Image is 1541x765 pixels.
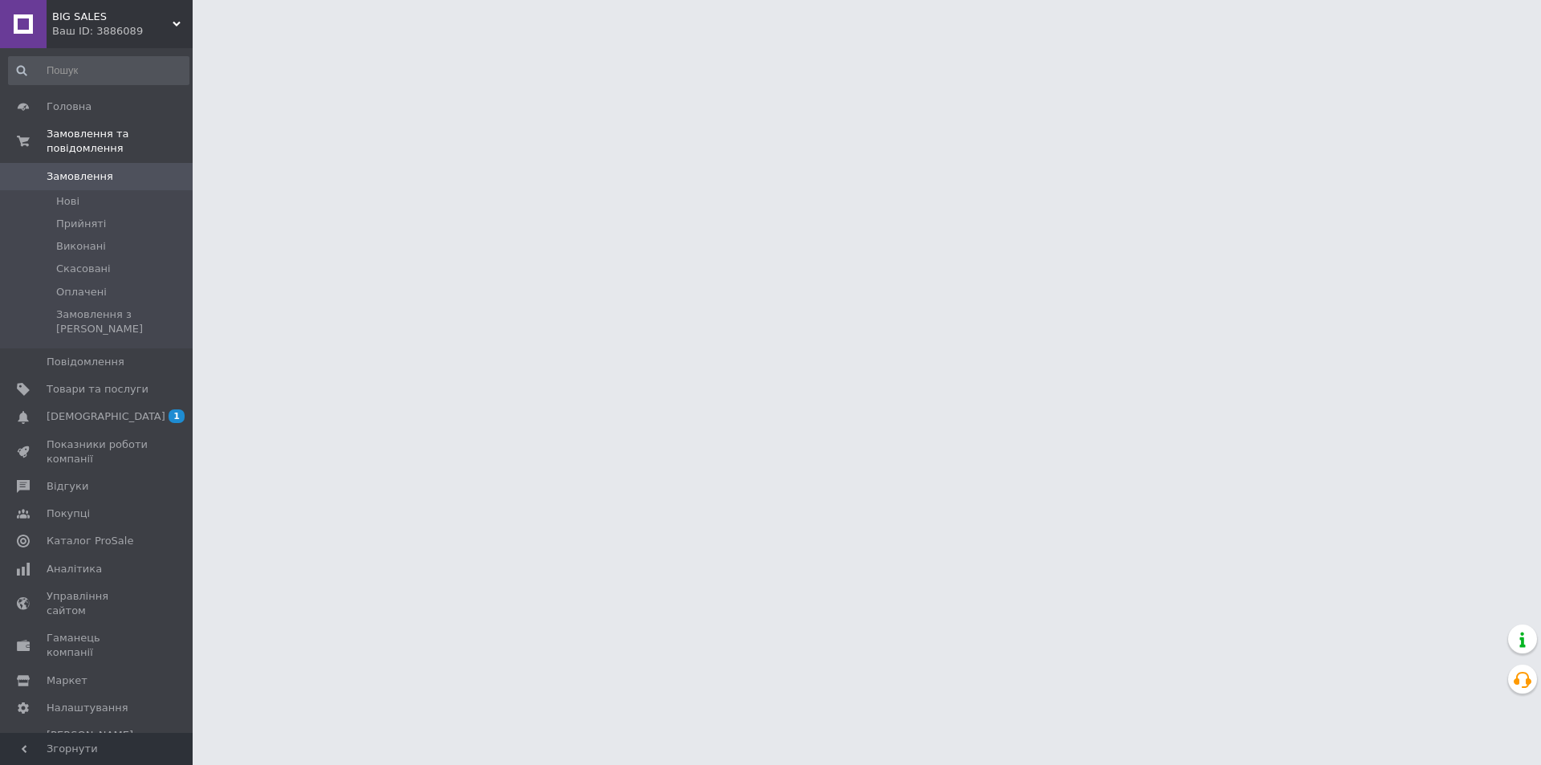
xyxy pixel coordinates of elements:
span: Показники роботи компанії [47,437,148,466]
span: BIG SALES [52,10,173,24]
span: Налаштування [47,701,128,715]
span: Покупці [47,507,90,521]
input: Пошук [8,56,189,85]
span: Маркет [47,673,87,688]
span: Повідомлення [47,355,124,369]
span: 1 [169,409,185,423]
span: Товари та послуги [47,382,148,397]
span: Відгуки [47,479,88,494]
span: Каталог ProSale [47,534,133,548]
span: Оплачені [56,285,107,299]
span: Замовлення з [PERSON_NAME] [56,307,188,336]
span: Гаманець компанії [47,631,148,660]
span: Виконані [56,239,106,254]
span: [DEMOGRAPHIC_DATA] [47,409,165,424]
span: Скасовані [56,262,111,276]
span: Замовлення та повідомлення [47,127,193,156]
span: Замовлення [47,169,113,184]
span: Головна [47,100,91,114]
span: Нові [56,194,79,209]
span: Управління сайтом [47,589,148,618]
div: Ваш ID: 3886089 [52,24,193,39]
span: Прийняті [56,217,106,231]
span: Аналітика [47,562,102,576]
